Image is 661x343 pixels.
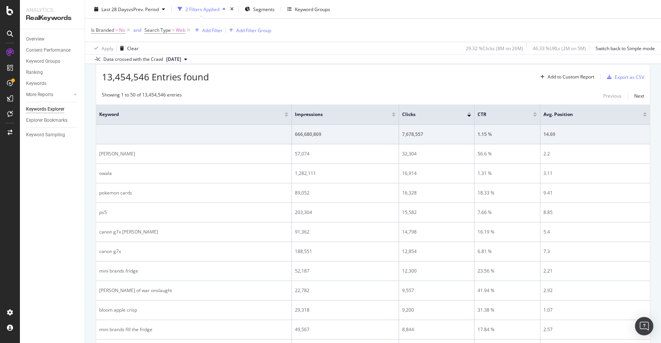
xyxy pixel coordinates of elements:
span: Is Branded [91,27,114,33]
div: Export as CSV [615,74,644,80]
div: 15,582 [402,209,471,216]
span: Segments [253,6,275,12]
button: Switch back to Simple mode [592,42,655,54]
div: 31.38 % [478,307,537,314]
div: and [133,27,141,33]
div: Previous [603,93,622,99]
div: Content Performance [26,46,70,54]
div: 8,844 [402,326,471,333]
button: 2 Filters Applied [175,3,229,15]
span: 2025 Sep. 8th [166,56,181,63]
div: 7.66 % [478,209,537,216]
button: Keyword Groups [284,3,333,15]
div: Add Filter [202,27,223,33]
button: Apply [91,42,113,54]
div: 17.84 % [478,326,537,333]
div: ps5 [99,209,288,216]
div: 5.4 [543,229,647,235]
div: 89,052 [295,189,395,196]
div: 8.85 [543,209,647,216]
div: 7,678,557 [402,131,471,138]
span: Clicks [402,111,456,118]
div: 22,782 [295,287,395,294]
div: 6.81 % [478,248,537,255]
div: Keywords [26,80,46,88]
div: [PERSON_NAME] [99,150,288,157]
span: vs Prev. Period [129,6,159,12]
span: Last 28 Days [101,6,129,12]
div: 32,304 [402,150,471,157]
div: canon g7x [99,248,288,255]
div: Open Intercom Messenger [635,317,653,335]
button: Export as CSV [604,71,644,83]
div: bloom apple crisp [99,307,288,314]
button: Add Filter [192,26,223,35]
div: 57,074 [295,150,395,157]
a: More Reports [26,91,72,99]
a: Explorer Bookmarks [26,116,79,124]
div: 7.3 [543,248,647,255]
div: 2.2 [543,150,647,157]
a: Overview [26,35,79,43]
div: 9.41 [543,189,647,196]
span: = [172,27,175,33]
div: owala [99,170,288,177]
div: 1.31 % [478,170,537,177]
div: 29,318 [295,307,395,314]
div: Data crossed with the Crawl [103,56,163,63]
button: Clear [117,42,139,54]
div: times [229,5,235,13]
div: canon g7x [PERSON_NAME] [99,229,288,235]
div: 16,914 [402,170,471,177]
div: Keyword Groups [26,57,60,65]
div: Keyword Sampling [26,131,65,139]
div: 2.92 [543,287,647,294]
span: Impressions [295,111,380,118]
a: Keywords [26,80,79,88]
button: Add Filter Group [226,26,271,35]
div: Add Filter Group [236,27,271,33]
button: and [133,26,141,34]
div: 2.21 [543,268,647,274]
div: Apply [101,45,113,51]
button: [DATE] [163,55,190,64]
div: 3.11 [543,170,647,177]
div: 12,300 [402,268,471,274]
div: 9,200 [402,307,471,314]
div: pokemon cards [99,189,288,196]
div: 16,328 [402,189,471,196]
div: [PERSON_NAME] of war onslaught [99,287,288,294]
a: Keywords Explorer [26,105,79,113]
div: Add to Custom Report [548,75,594,79]
div: 12,854 [402,248,471,255]
div: 14.69 [543,131,647,138]
a: Content Performance [26,46,79,54]
span: No [119,25,125,36]
div: 666,680,869 [295,131,395,138]
div: mini brands fill the fridge [99,326,288,333]
div: 2.57 [543,326,647,333]
div: 23.56 % [478,268,537,274]
a: Keyword Groups [26,57,79,65]
button: Next [634,91,644,101]
button: Last 28 DaysvsPrev. Period [91,3,168,15]
div: Showing 1 to 50 of 13,454,546 entries [102,91,182,101]
span: Search Type [144,27,171,33]
div: 9,557 [402,287,471,294]
div: 2 Filters Applied [185,6,219,12]
div: 1.15 % [478,131,537,138]
div: Clear [127,45,139,51]
div: 41.94 % [478,287,537,294]
span: Avg. Position [543,111,632,118]
div: Next [634,93,644,99]
div: 29.32 % Clicks ( 8M on 26M ) [466,45,523,51]
div: Switch back to Simple mode [596,45,655,51]
button: Segments [242,3,278,15]
div: Overview [26,35,44,43]
a: Ranking [26,69,79,77]
div: 14,798 [402,229,471,235]
div: 16.19 % [478,229,537,235]
div: 1,282,111 [295,170,395,177]
button: Previous [603,91,622,101]
div: 91,362 [295,229,395,235]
